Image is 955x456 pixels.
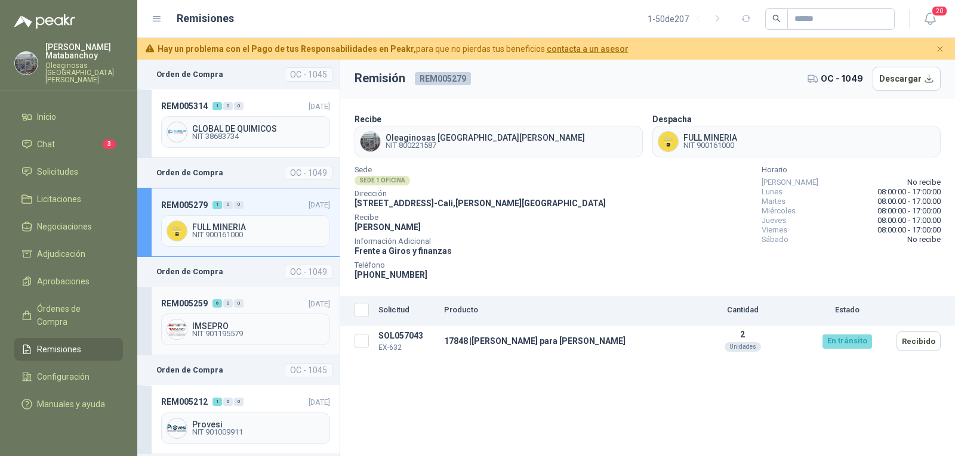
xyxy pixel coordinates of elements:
span: [DATE] [309,200,330,209]
span: 08:00:00 - 17:00:00 [877,187,941,197]
div: 1 - 50 de 207 [648,10,727,29]
div: OC - 1049 [285,166,332,180]
span: Sede [355,167,606,173]
th: Solicitud [374,296,439,325]
span: para que no pierdas tus beneficios [158,42,629,55]
a: Orden de CompraOC - 1045 [137,60,340,89]
a: REM005259600[DATE] Company LogoIMSEPRONIT 901195579 [137,287,340,355]
span: Solicitudes [37,165,78,178]
div: 0 [234,398,244,406]
th: Cantidad [683,296,802,325]
img: Company Logo [658,132,678,151]
h3: Remisión [355,69,405,88]
span: [DATE] [309,398,330,407]
a: Chat3 [14,133,123,156]
span: Manuales y ayuda [37,398,105,411]
span: Jueves [762,216,786,225]
span: Aprobaciones [37,275,90,288]
div: 0 [223,299,233,308]
span: NIT 901195579 [192,330,325,337]
img: Company Logo [167,418,187,438]
div: 0 [234,299,244,308]
span: REM005314 [161,100,208,113]
p: EX-632 [378,342,435,353]
td: En tránsito [802,325,892,357]
img: Company Logo [167,319,187,339]
span: [PHONE_NUMBER] [355,270,427,280]
span: NIT 900161000 [683,142,737,149]
span: Remisiones [37,343,81,356]
b: Orden de Compra [156,69,223,80]
span: Lunes [762,187,783,197]
span: FULL MINERIA [192,223,325,231]
b: Orden de Compra [156,364,223,376]
div: OC - 1045 [285,363,332,377]
span: FULL MINERIA [683,134,737,142]
span: Provesi [192,420,325,429]
a: Inicio [14,106,123,128]
img: Company Logo [361,132,380,151]
a: Orden de CompraOC - 1045 [137,355,340,385]
button: 20 [919,8,941,30]
span: 20 [931,5,948,17]
td: SOL057043 [374,325,439,357]
span: Horario [762,167,941,173]
th: Producto [439,296,683,325]
b: Recibe [355,114,381,124]
span: NIT 800221587 [386,142,585,149]
span: REM005212 [161,395,208,408]
a: REM005314100[DATE] Company LogoGLOBAL DE QUIMICOSNIT 38683734 [137,89,340,158]
p: [PERSON_NAME] Matabanchoy [45,43,123,60]
span: [PERSON_NAME] [355,222,421,232]
b: Despacha [652,114,692,124]
a: Negociaciones [14,215,123,238]
span: Adjudicación [37,247,85,260]
span: Oleaginosas [GEOGRAPHIC_DATA][PERSON_NAME] [386,134,585,142]
span: search [772,14,781,23]
p: 2 [688,330,797,339]
div: 6 [212,299,222,308]
span: GLOBAL DE QUIMICOS [192,125,325,133]
span: [STREET_ADDRESS] - Cali , [PERSON_NAME][GEOGRAPHIC_DATA] [355,198,606,208]
b: Orden de Compra [156,266,223,278]
span: Órdenes de Compra [37,302,112,328]
span: 08:00:00 - 17:00:00 [877,225,941,235]
span: No recibe [907,235,941,244]
span: Viernes [762,225,787,235]
button: Recibido [897,331,941,351]
a: REM005212100[DATE] Company LogoProvesiNIT 901009911 [137,385,340,454]
a: Órdenes de Compra [14,297,123,333]
span: REM005279 [161,198,208,212]
div: En tránsito [822,334,872,349]
a: Manuales y ayuda [14,393,123,415]
span: No recibe [907,178,941,187]
a: Orden de CompraOC - 1049 [137,158,340,188]
a: Remisiones [14,338,123,361]
span: NIT 901009911 [192,429,325,436]
div: 0 [234,201,244,209]
span: Chat [37,138,55,151]
b: Hay un problema con el Pago de tus Responsabilidades en Peakr, [158,44,416,54]
b: Orden de Compra [156,167,223,179]
span: IMSEPRO [192,322,325,330]
a: REM005279100[DATE] Company LogoFULL MINERIANIT 900161000 [137,188,340,256]
div: Unidades [725,342,761,352]
button: Descargar [873,67,941,91]
span: Información Adicional [355,238,606,244]
span: [DATE] [309,299,330,308]
span: 08:00:00 - 17:00:00 [877,216,941,225]
a: Adjudicación [14,243,123,265]
a: Licitaciones [14,188,123,210]
span: Teléfono [355,262,606,268]
img: Company Logo [15,52,38,75]
span: Dirección [355,191,606,197]
img: Company Logo [167,221,187,241]
div: 1 [212,398,222,406]
span: [DATE] [309,102,330,111]
span: Licitaciones [37,193,81,206]
span: Recibe [355,215,606,221]
span: NIT 38683734 [192,133,325,140]
img: Logo peakr [14,14,75,29]
div: 0 [234,102,244,110]
a: Solicitudes [14,160,123,183]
